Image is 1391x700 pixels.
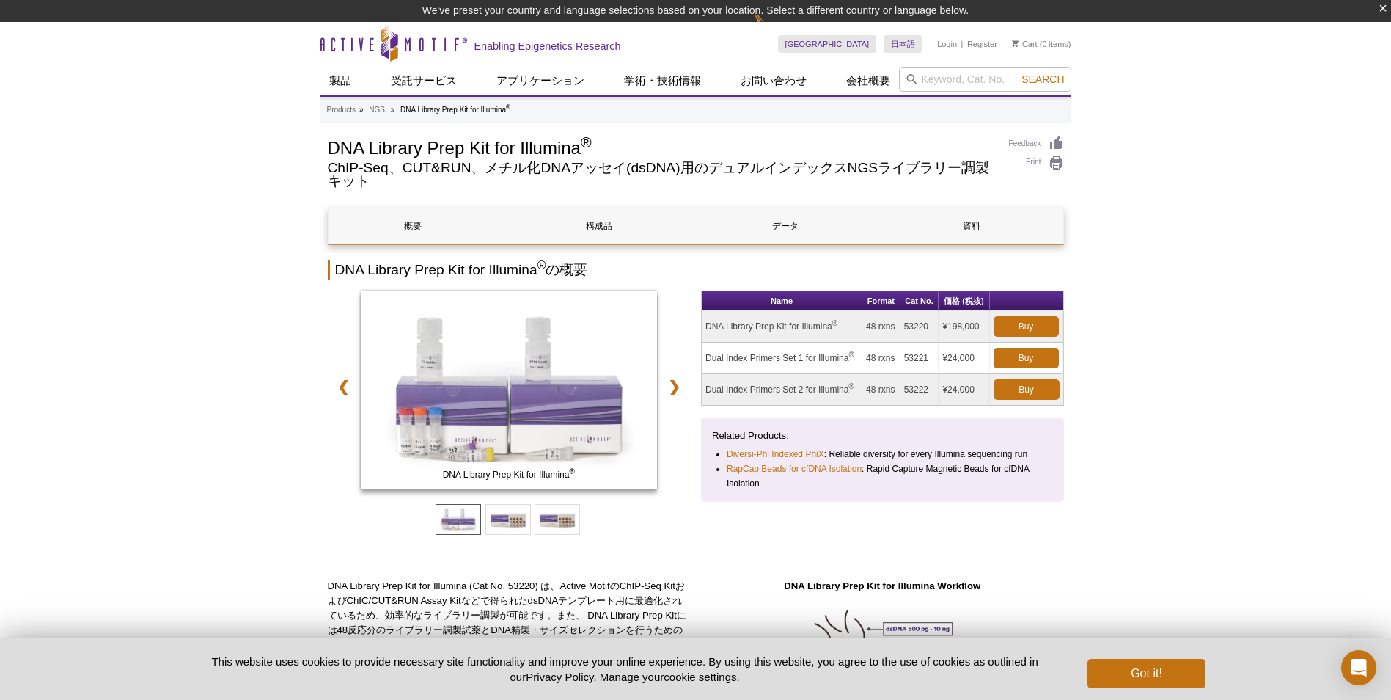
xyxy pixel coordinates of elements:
a: 受託サービス [382,67,466,95]
td: Dual Index Primers Set 1 for Illumina [702,343,862,374]
li: | [961,35,964,53]
li: : Rapid Capture Magnetic Beads for cfDNA Isolation [727,462,1040,491]
sup: ® [581,134,592,150]
img: Your Cart [1012,40,1019,47]
a: 構成品 [515,208,684,244]
a: DNA Library Prep Kit for Illumina [361,291,658,493]
a: Buy [994,348,1059,368]
sup: ® [848,382,854,390]
a: RapCap Beads for cfDNA Isolation [727,462,862,476]
input: Keyword, Cat. No. [899,67,1071,92]
td: 53220 [900,311,939,343]
a: Login [937,39,957,49]
td: 48 rxns [862,343,900,374]
sup: ® [537,259,546,271]
a: Register [967,39,997,49]
h1: DNA Library Prep Kit for Illumina [328,136,994,158]
a: [GEOGRAPHIC_DATA] [778,35,877,53]
th: 価格 (税抜) [939,291,989,311]
sup: ® [569,467,574,475]
td: ¥24,000 [939,343,989,374]
button: Search [1017,73,1068,86]
a: Buy [994,379,1060,400]
p: Related Products: [712,429,1053,443]
td: 48 rxns [862,311,900,343]
td: 53222 [900,374,939,406]
li: (0 items) [1012,35,1071,53]
button: Got it! [1087,659,1205,688]
a: Print [1009,156,1064,172]
a: 日本語 [884,35,922,53]
a: 製品 [320,67,360,95]
td: 53221 [900,343,939,374]
a: ❮ [328,370,359,404]
span: DNA Library Prep Kit for Illumina [364,467,654,482]
a: Products [327,103,356,117]
p: DNA Library Prep Kit for Illumina (Cat No. 53220) は、Active MotifのChIP-Seq KitおよびChIC/CUT&RUN Assa... [328,579,691,652]
sup: ® [832,319,837,327]
a: ❯ [658,370,690,404]
img: DNA Library Prep Kit for Illumina [361,291,658,489]
td: ¥24,000 [939,374,989,406]
li: DNA Library Prep Kit for Illumina [400,106,510,114]
p: This website uses cookies to provide necessary site functionality and improve your online experie... [186,654,1064,685]
li: : Reliable diversity for every Illumina sequencing run [727,447,1040,462]
a: 学術・技術情報 [615,67,710,95]
img: Change Here [754,11,793,45]
span: Search [1021,73,1064,85]
a: お問い合わせ [732,67,815,95]
sup: ® [848,351,854,359]
a: アプリケーション [488,67,593,95]
a: Diversi-Phi Indexed PhiX [727,447,824,462]
a: Cart [1012,39,1038,49]
a: 概要 [329,208,498,244]
h2: ChIP-Seq、CUT&RUN、メチル化DNAアッセイ(dsDNA)用のデュアルインデックスNGSライブラリー調製キット [328,161,994,188]
h2: DNA Library Prep Kit for Illumina の概要 [328,260,1064,280]
a: Privacy Policy [526,671,593,683]
h2: Enabling Epigenetics Research [474,40,621,53]
a: 会社概要 [837,67,899,95]
td: ¥198,000 [939,311,989,343]
strong: DNA Library Prep Kit for Illumina Workflow [784,580,980,591]
li: » [391,106,395,114]
li: » [359,106,364,114]
td: 48 rxns [862,374,900,406]
a: 資料 [887,208,1057,244]
th: Name [702,291,862,311]
td: DNA Library Prep Kit for Illumina [702,311,862,343]
a: Feedback [1009,136,1064,152]
th: Format [862,291,900,311]
a: データ [701,208,870,244]
div: Open Intercom Messenger [1341,650,1376,685]
a: Buy [994,316,1059,337]
button: cookie settings [664,671,736,683]
th: Cat No. [900,291,939,311]
td: Dual Index Primers Set 2 for Illumina [702,374,862,406]
sup: ® [506,103,510,111]
a: NGS [369,103,385,117]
